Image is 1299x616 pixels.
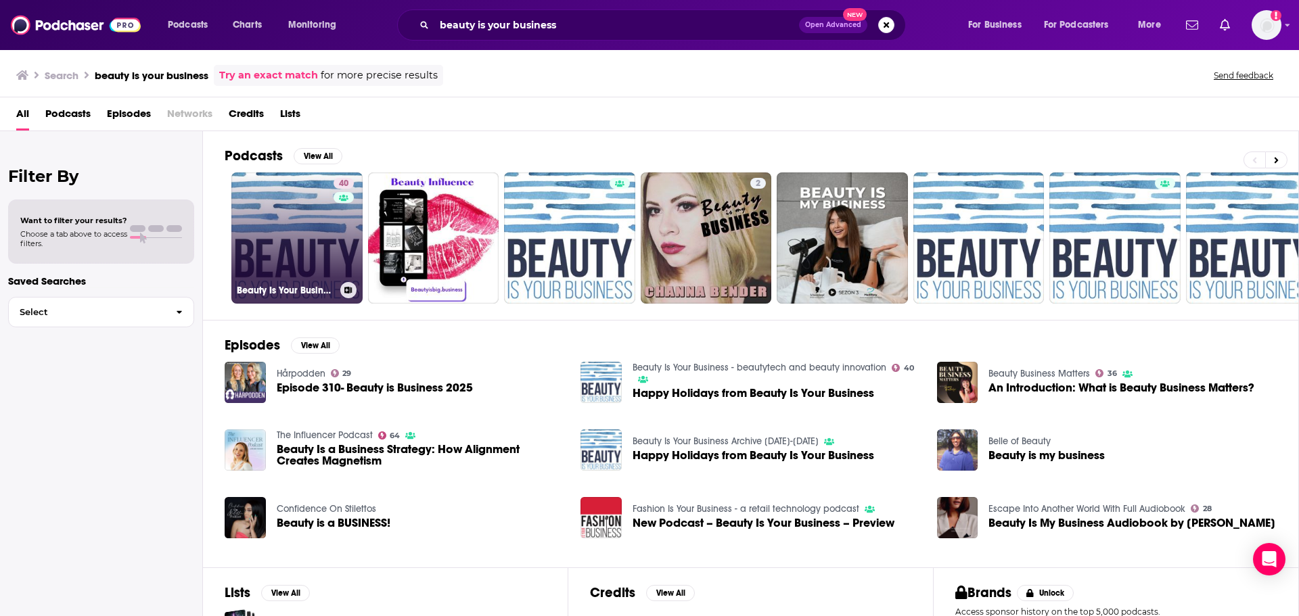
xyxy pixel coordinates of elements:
button: View All [261,585,310,601]
span: For Business [968,16,1022,34]
a: Show notifications dropdown [1214,14,1235,37]
img: Happy Holidays from Beauty Is Your Business [580,362,622,403]
a: 28 [1191,504,1212,513]
h3: beauty is your business [95,69,208,82]
img: An Introduction: What is Beauty Business Matters? [937,362,978,403]
a: Beauty is my business [988,450,1105,461]
button: View All [646,585,695,601]
span: Beauty Is My Business Audiobook by [PERSON_NAME] [988,517,1275,529]
span: Open Advanced [805,22,861,28]
a: Escape Into Another World With Full Audiobook [988,503,1185,515]
div: Open Intercom Messenger [1253,543,1285,575]
a: Beauty Is a Business Strategy: How Alignment Creates Magnetism [277,444,565,467]
a: An Introduction: What is Beauty Business Matters? [988,382,1254,394]
a: Episode 310- Beauty is Business 2025 [277,382,473,394]
span: New [843,8,867,21]
a: Happy Holidays from Beauty Is Your Business [633,387,874,399]
button: open menu [959,14,1039,36]
button: Open AdvancedNew [799,17,867,33]
span: 2 [756,177,760,191]
h2: Filter By [8,166,194,186]
span: Episodes [107,103,151,131]
img: Happy Holidays from Beauty Is Your Business [580,429,622,471]
img: Beauty Is My Business Audiobook by Karolina Kupczak [937,497,978,538]
img: Beauty Is a Business Strategy: How Alignment Creates Magnetism [225,429,266,471]
span: Lists [280,103,300,131]
span: Charts [233,16,262,34]
a: All [16,103,29,131]
a: 2 [750,178,766,189]
span: Logged in as amooers [1252,10,1281,40]
svg: Add a profile image [1271,10,1281,21]
button: open menu [1129,14,1178,36]
span: Networks [167,103,212,131]
a: The Influencer Podcast [277,429,373,441]
button: Send feedback [1210,70,1277,81]
a: ListsView All [225,584,310,601]
a: New Podcast – Beauty Is Your Business – Preview [633,517,894,529]
a: Show notifications dropdown [1181,14,1204,37]
a: PodcastsView All [225,147,342,164]
img: Beauty is a BUSINESS! [225,497,266,538]
a: CreditsView All [590,584,695,601]
span: Monitoring [288,16,336,34]
button: View All [294,148,342,164]
a: 64 [378,431,401,440]
span: Choose a tab above to access filters. [20,229,127,248]
a: Beauty is a BUSINESS! [277,517,390,529]
a: Beauty Is My Business Audiobook by Karolina Kupczak [988,517,1275,529]
img: Episode 310- Beauty is Business 2025 [225,362,266,403]
a: Try an exact match [219,68,318,83]
span: 64 [390,433,400,439]
button: View All [291,337,340,354]
span: 29 [342,371,351,377]
button: open menu [158,14,225,36]
a: Podcasts [45,103,91,131]
img: Podchaser - Follow, Share and Rate Podcasts [11,12,141,38]
span: More [1138,16,1161,34]
span: Want to filter your results? [20,216,127,225]
a: Happy Holidays from Beauty Is Your Business [633,450,874,461]
a: Hårpodden [277,368,325,379]
h2: Lists [225,584,250,601]
a: 36 [1095,369,1117,377]
h2: Brands [955,584,1011,601]
a: Fashion Is Your Business - a retail technology podcast [633,503,859,515]
a: EpisodesView All [225,337,340,354]
a: Beauty is my business [937,429,978,471]
img: User Profile [1252,10,1281,40]
input: Search podcasts, credits, & more... [434,14,799,36]
p: Saved Searches [8,275,194,287]
span: 40 [339,177,348,191]
h3: Search [45,69,78,82]
span: Select [9,308,165,316]
h2: Episodes [225,337,280,354]
h3: Beauty Is Your Business - beautytech and beauty innovation [237,285,335,296]
a: 29 [331,369,352,377]
a: Charts [224,14,270,36]
a: Beauty Is Your Business Archive 2017-2018 [633,435,819,447]
button: Unlock [1017,585,1074,601]
a: 40 [892,364,914,372]
h2: Credits [590,584,635,601]
span: Podcasts [168,16,208,34]
a: 40Beauty Is Your Business - beautytech and beauty innovation [231,172,363,304]
a: Beauty Business Matters [988,368,1090,379]
a: Credits [229,103,264,131]
a: Beauty Is Your Business - beautytech and beauty innovation [633,362,886,373]
span: For Podcasters [1044,16,1109,34]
